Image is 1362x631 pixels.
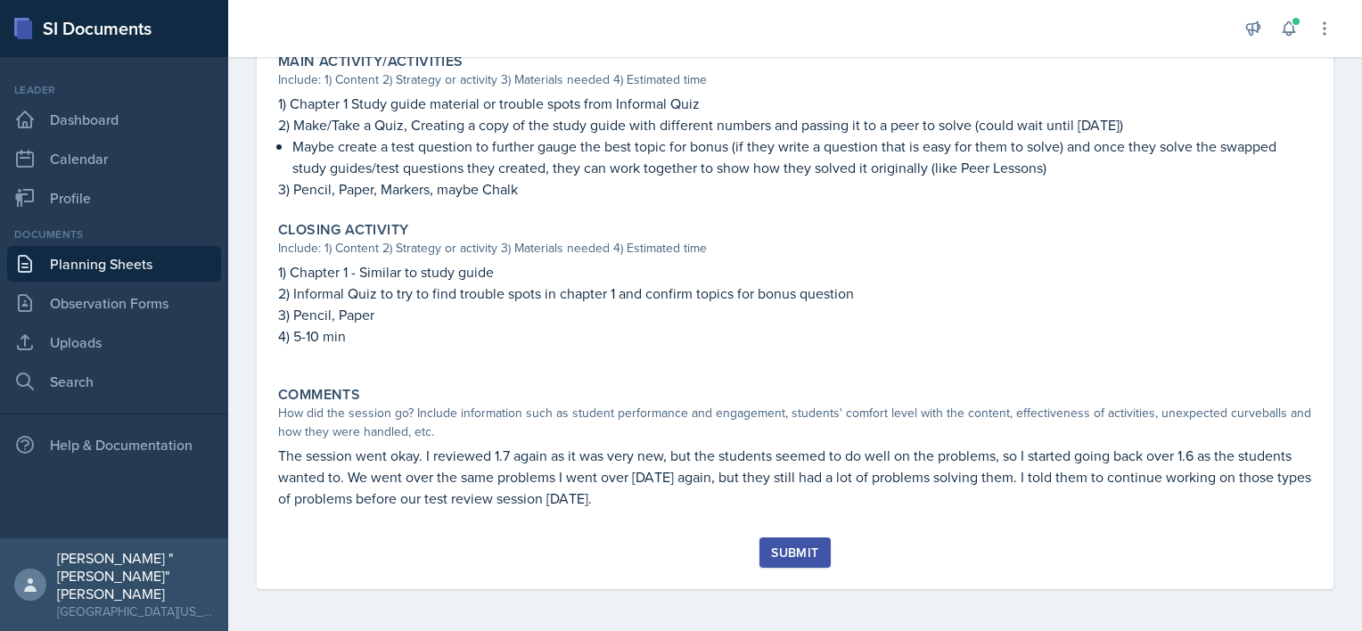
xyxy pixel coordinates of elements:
[278,114,1312,135] p: 2) Make/Take a Quiz, Creating a copy of the study guide with different numbers and passing it to ...
[278,239,1312,258] div: Include: 1) Content 2) Strategy or activity 3) Materials needed 4) Estimated time
[7,226,221,242] div: Documents
[771,545,818,560] div: Submit
[278,283,1312,304] p: 2) Informal Quiz to try to find trouble spots in chapter 1 and confirm topics for bonus question
[7,141,221,176] a: Calendar
[7,180,221,216] a: Profile
[7,324,221,360] a: Uploads
[7,364,221,399] a: Search
[7,246,221,282] a: Planning Sheets
[278,404,1312,441] div: How did the session go? Include information such as student performance and engagement, students'...
[7,102,221,137] a: Dashboard
[278,70,1312,89] div: Include: 1) Content 2) Strategy or activity 3) Materials needed 4) Estimated time
[278,53,464,70] label: Main Activity/Activities
[7,285,221,321] a: Observation Forms
[278,178,1312,200] p: 3) Pencil, Paper, Markers, maybe Chalk
[57,602,214,620] div: [GEOGRAPHIC_DATA][US_STATE] in [GEOGRAPHIC_DATA]
[292,135,1312,178] p: Maybe create a test question to further gauge the best topic for bonus (if they write a question ...
[7,427,221,463] div: Help & Documentation
[278,386,360,404] label: Comments
[278,325,1312,347] p: 4) 5-10 min
[278,445,1312,509] p: The session went okay. I reviewed 1.7 again as it was very new, but the students seemed to do wel...
[278,261,1312,283] p: 1) Chapter 1 - Similar to study guide
[278,304,1312,325] p: 3) Pencil, Paper
[759,537,830,568] button: Submit
[278,93,1312,114] p: 1) Chapter 1 Study guide material or trouble spots from Informal Quiz
[278,221,408,239] label: Closing Activity
[57,549,214,602] div: [PERSON_NAME] "[PERSON_NAME]" [PERSON_NAME]
[7,82,221,98] div: Leader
